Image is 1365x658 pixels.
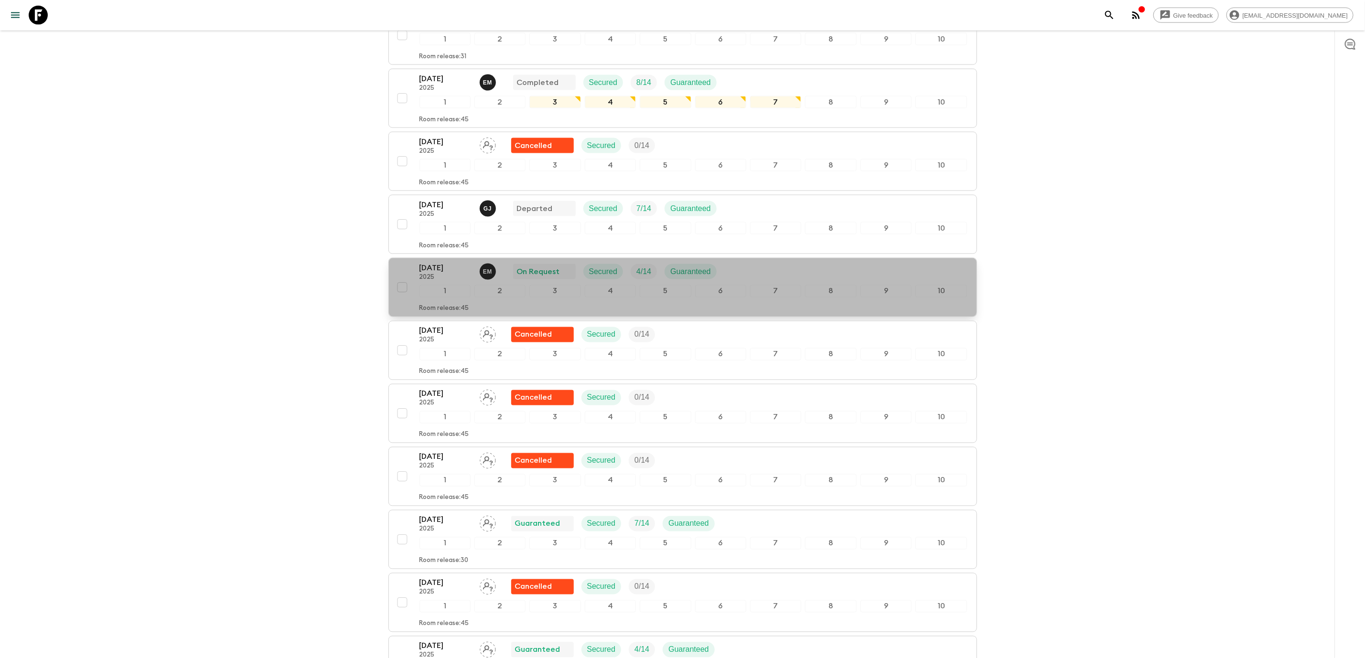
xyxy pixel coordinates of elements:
[388,510,977,569] button: [DATE]2025Assign pack leaderGuaranteedSecuredTrip FillGuaranteed12345678910Room release:30
[585,96,636,108] div: 4
[529,285,580,297] div: 3
[750,222,801,234] div: 7
[915,474,967,487] div: 10
[587,581,616,593] p: Secured
[474,159,526,171] div: 2
[636,266,651,277] p: 4 / 14
[511,453,574,468] div: Flash Pack cancellation
[515,581,552,593] p: Cancelled
[587,644,616,656] p: Secured
[1226,8,1354,23] div: [EMAIL_ADDRESS][DOMAIN_NAME]
[583,75,623,90] div: Secured
[668,518,709,530] p: Guaranteed
[419,400,472,407] p: 2025
[419,285,471,297] div: 1
[419,431,469,439] p: Room release: 45
[515,392,552,403] p: Cancelled
[480,264,498,280] button: EM
[640,96,691,108] div: 5
[629,327,655,342] div: Trip Fill
[419,262,472,274] p: [DATE]
[585,537,636,550] div: 4
[750,474,801,487] div: 7
[634,581,649,593] p: 0 / 14
[419,537,471,550] div: 1
[805,285,856,297] div: 8
[695,222,746,234] div: 6
[581,138,622,153] div: Secured
[581,453,622,468] div: Secured
[750,159,801,171] div: 7
[511,327,574,342] div: Flash Pack cancellation
[915,600,967,613] div: 10
[631,264,657,279] div: Trip Fill
[474,348,526,361] div: 2
[419,325,472,337] p: [DATE]
[634,140,649,151] p: 0 / 14
[915,411,967,424] div: 10
[915,159,967,171] div: 10
[511,579,574,594] div: Flash Pack cancellation
[474,600,526,613] div: 2
[695,96,746,108] div: 6
[1168,12,1218,19] span: Give feedback
[419,96,471,108] div: 1
[634,455,649,467] p: 0 / 14
[915,222,967,234] div: 10
[480,266,498,274] span: Emanuel Munisi
[419,589,472,596] p: 2025
[511,390,574,405] div: Flash Pack cancellation
[1237,12,1353,19] span: [EMAIL_ADDRESS][DOMAIN_NAME]
[419,199,472,211] p: [DATE]
[670,266,711,277] p: Guaranteed
[474,33,526,45] div: 2
[517,203,553,214] p: Departed
[529,96,580,108] div: 3
[589,266,618,277] p: Secured
[480,329,496,337] span: Assign pack leader
[860,537,912,550] div: 9
[388,573,977,632] button: [DATE]2025Assign pack leaderFlash Pack cancellationSecuredTrip Fill12345678910Room release:45
[640,33,691,45] div: 5
[636,203,651,214] p: 7 / 14
[419,577,472,589] p: [DATE]
[419,348,471,361] div: 1
[640,537,691,550] div: 5
[419,305,469,313] p: Room release: 45
[419,557,469,565] p: Room release: 30
[419,242,469,250] p: Room release: 45
[388,69,977,128] button: [DATE]2025Emanuel MunisiCompletedSecuredTrip FillGuaranteed12345678910Room release:45
[860,411,912,424] div: 9
[695,600,746,613] div: 6
[640,348,691,361] div: 5
[529,411,580,424] div: 3
[474,96,526,108] div: 2
[860,33,912,45] div: 9
[805,222,856,234] div: 8
[585,348,636,361] div: 4
[1153,8,1219,23] a: Give feedback
[640,411,691,424] div: 5
[419,116,469,124] p: Room release: 45
[629,642,655,658] div: Trip Fill
[419,159,471,171] div: 1
[474,474,526,487] div: 2
[629,516,655,531] div: Trip Fill
[640,600,691,613] div: 5
[860,285,912,297] div: 9
[515,455,552,467] p: Cancelled
[474,285,526,297] div: 2
[515,644,560,656] p: Guaranteed
[480,645,496,652] span: Assign pack leader
[695,537,746,550] div: 6
[640,285,691,297] div: 5
[695,33,746,45] div: 6
[695,285,746,297] div: 6
[587,518,616,530] p: Secured
[388,384,977,443] button: [DATE]2025Assign pack leaderFlash Pack cancellationSecuredTrip Fill12345678910Room release:45
[805,537,856,550] div: 8
[860,159,912,171] div: 9
[529,33,580,45] div: 3
[529,348,580,361] div: 3
[419,179,469,187] p: Room release: 45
